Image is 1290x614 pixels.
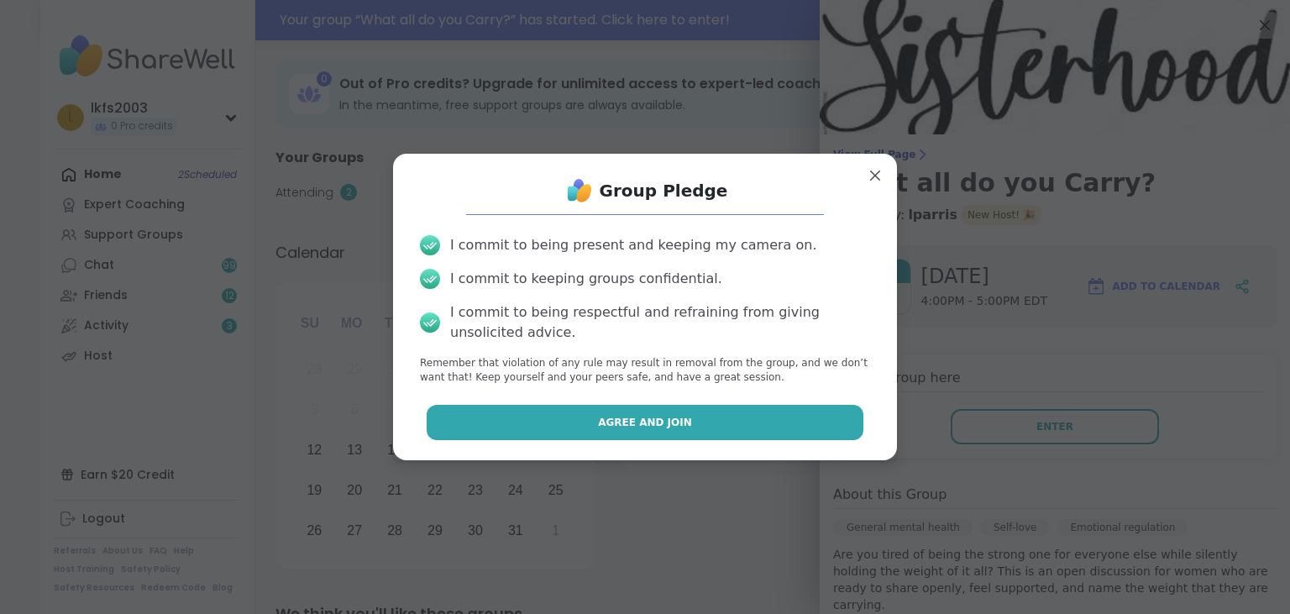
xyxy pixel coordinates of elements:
[420,356,870,385] p: Remember that violation of any rule may result in removal from the group, and we don’t want that!...
[600,179,728,202] h1: Group Pledge
[563,174,596,207] img: ShareWell Logo
[450,302,870,343] div: I commit to being respectful and refraining from giving unsolicited advice.
[450,235,816,255] div: I commit to being present and keeping my camera on.
[450,269,722,289] div: I commit to keeping groups confidential.
[598,415,692,430] span: Agree and Join
[427,405,864,440] button: Agree and Join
